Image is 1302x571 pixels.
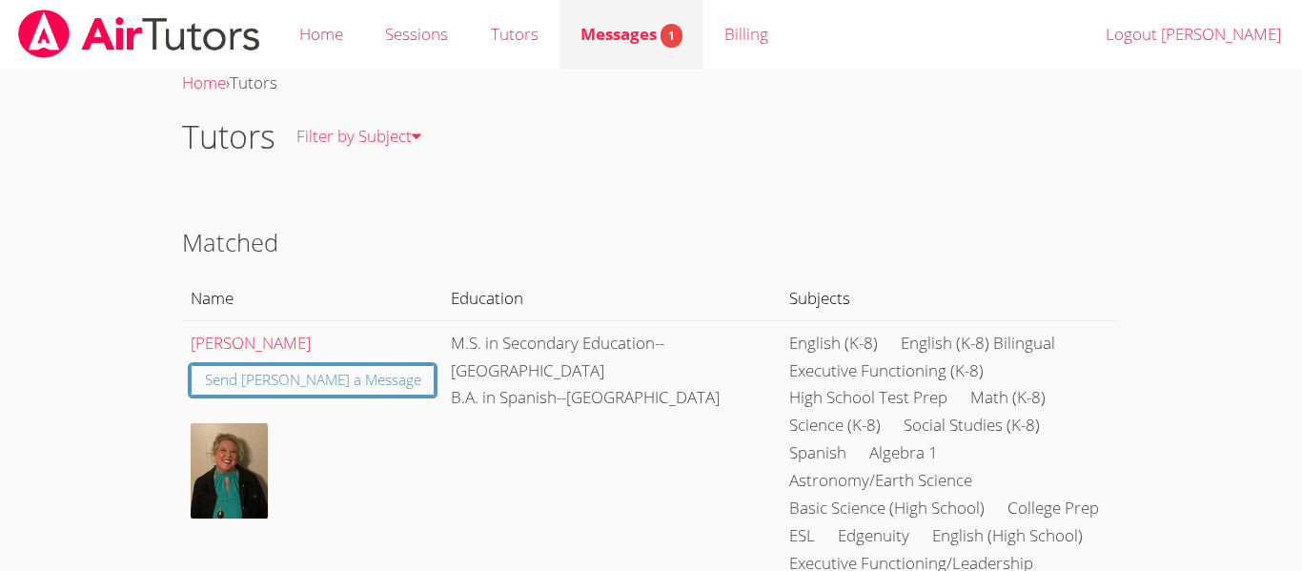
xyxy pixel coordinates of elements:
[789,384,947,412] li: High School Test Prep
[182,276,443,320] th: Name
[1007,495,1099,522] li: College Prep
[789,439,846,467] li: Spanish
[789,495,985,522] li: Basic Science (High School)
[182,70,1120,97] div: ›
[443,276,782,320] th: Education
[789,357,984,385] li: Executive Functioning (K-8)
[932,522,1083,550] li: English (High School)
[789,522,815,550] li: ESL
[789,412,881,439] li: Science (K-8)
[182,71,226,93] a: Home
[901,330,1055,357] li: English (K-8) Bilingual
[182,112,275,161] h1: Tutors
[904,412,1040,439] li: Social Studies (K-8)
[16,10,262,58] img: airtutors_banner-c4298cdbf04f3fff15de1276eac7730deb9818008684d7c2e4769d2f7ddbe033.png
[191,365,436,397] a: Send [PERSON_NAME] a Message
[789,330,878,357] li: English (K-8)
[661,24,682,48] span: 1
[191,423,268,519] img: IMG_0043.jpeg
[970,384,1046,412] li: Math (K-8)
[275,102,442,172] a: Filter by Subject
[782,276,1120,320] th: Subjects
[580,23,682,45] span: Messages
[789,467,972,495] li: Astronomy/Earth Science
[838,522,909,550] li: Edgenuity
[182,224,1120,260] h2: Matched
[230,71,277,93] span: Tutors
[191,332,311,354] a: [PERSON_NAME]
[869,439,938,467] li: Algebra 1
